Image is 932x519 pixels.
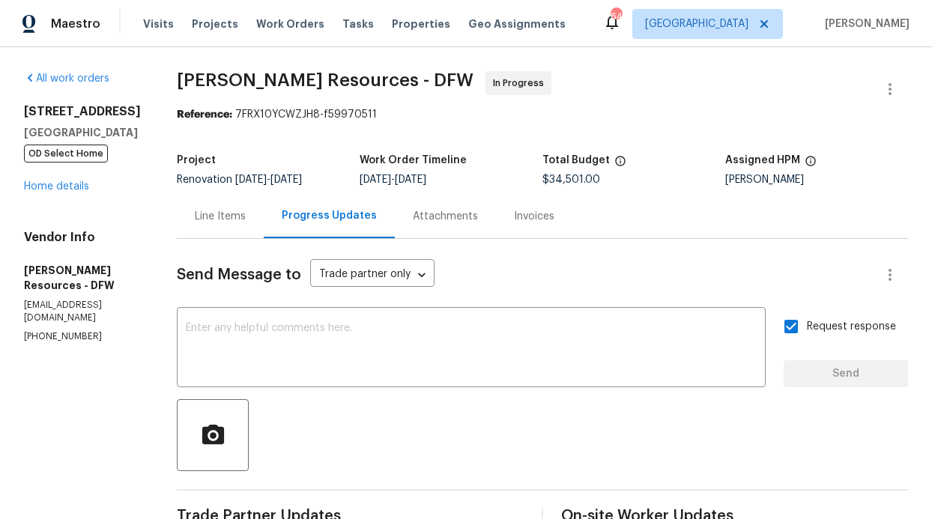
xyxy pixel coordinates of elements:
[177,267,301,282] span: Send Message to
[611,9,621,24] div: 64
[24,125,141,140] h5: [GEOGRAPHIC_DATA]
[725,155,800,166] h5: Assigned HPM
[256,16,324,31] span: Work Orders
[514,209,554,224] div: Invoices
[807,319,896,335] span: Request response
[468,16,566,31] span: Geo Assignments
[413,209,478,224] div: Attachments
[24,299,141,324] p: [EMAIL_ADDRESS][DOMAIN_NAME]
[360,174,426,185] span: -
[360,155,467,166] h5: Work Order Timeline
[310,263,435,288] div: Trade partner only
[177,107,908,122] div: 7FRX10YCWZJH8-f59970511
[24,263,141,293] h5: [PERSON_NAME] Resources - DFW
[235,174,302,185] span: -
[392,16,450,31] span: Properties
[395,174,426,185] span: [DATE]
[542,174,600,185] span: $34,501.00
[143,16,174,31] span: Visits
[24,181,89,192] a: Home details
[195,209,246,224] div: Line Items
[192,16,238,31] span: Projects
[177,174,302,185] span: Renovation
[542,155,610,166] h5: Total Budget
[24,104,141,119] h2: [STREET_ADDRESS]
[177,155,216,166] h5: Project
[725,174,908,185] div: [PERSON_NAME]
[282,208,377,223] div: Progress Updates
[493,76,550,91] span: In Progress
[177,109,232,120] b: Reference:
[360,174,391,185] span: [DATE]
[614,155,626,174] span: The total cost of line items that have been proposed by Opendoor. This sum includes line items th...
[270,174,302,185] span: [DATE]
[24,145,108,163] span: OD Select Home
[645,16,748,31] span: [GEOGRAPHIC_DATA]
[24,330,141,343] p: [PHONE_NUMBER]
[24,230,141,245] h4: Vendor Info
[819,16,910,31] span: [PERSON_NAME]
[235,174,267,185] span: [DATE]
[51,16,100,31] span: Maestro
[177,71,473,89] span: [PERSON_NAME] Resources - DFW
[24,73,109,84] a: All work orders
[342,19,374,29] span: Tasks
[805,155,817,174] span: The hpm assigned to this work order.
